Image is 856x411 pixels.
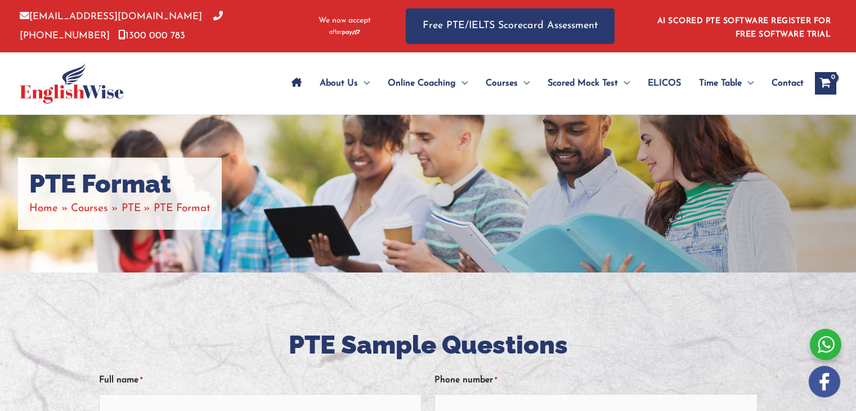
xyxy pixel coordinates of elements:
[548,64,618,103] span: Scored Mock Test
[283,64,804,103] nav: Site Navigation: Main Menu
[29,203,58,214] a: Home
[639,64,690,103] a: ELICOS
[379,64,477,103] a: Online CoachingMenu Toggle
[456,64,468,103] span: Menu Toggle
[809,366,840,397] img: white-facebook.png
[648,64,681,103] span: ELICOS
[71,203,108,214] a: Courses
[815,72,836,95] a: View Shopping Cart, empty
[154,203,210,214] span: PTE Format
[320,64,358,103] span: About Us
[690,64,763,103] a: Time TableMenu Toggle
[486,64,518,103] span: Courses
[434,371,497,390] label: Phone number
[319,15,371,26] span: We now accept
[539,64,639,103] a: Scored Mock TestMenu Toggle
[699,64,742,103] span: Time Table
[311,64,379,103] a: About UsMenu Toggle
[406,8,615,44] a: Free PTE/IELTS Scorecard Assessment
[29,199,210,218] nav: Breadcrumbs
[651,8,836,44] aside: Header Widget 1
[358,64,370,103] span: Menu Toggle
[118,31,185,41] a: 1300 000 783
[99,371,142,390] label: Full name
[99,329,758,362] h2: PTE Sample Questions
[20,63,124,104] img: cropped-ew-logo
[388,64,456,103] span: Online Coaching
[29,169,210,199] h1: PTE Format
[657,17,831,39] a: AI SCORED PTE SOFTWARE REGISTER FOR FREE SOFTWARE TRIAL
[477,64,539,103] a: CoursesMenu Toggle
[518,64,530,103] span: Menu Toggle
[122,203,141,214] a: PTE
[763,64,804,103] a: Contact
[618,64,630,103] span: Menu Toggle
[329,29,360,35] img: Afterpay-Logo
[20,12,223,40] a: [PHONE_NUMBER]
[772,64,804,103] span: Contact
[742,64,754,103] span: Menu Toggle
[20,12,202,21] a: [EMAIL_ADDRESS][DOMAIN_NAME]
